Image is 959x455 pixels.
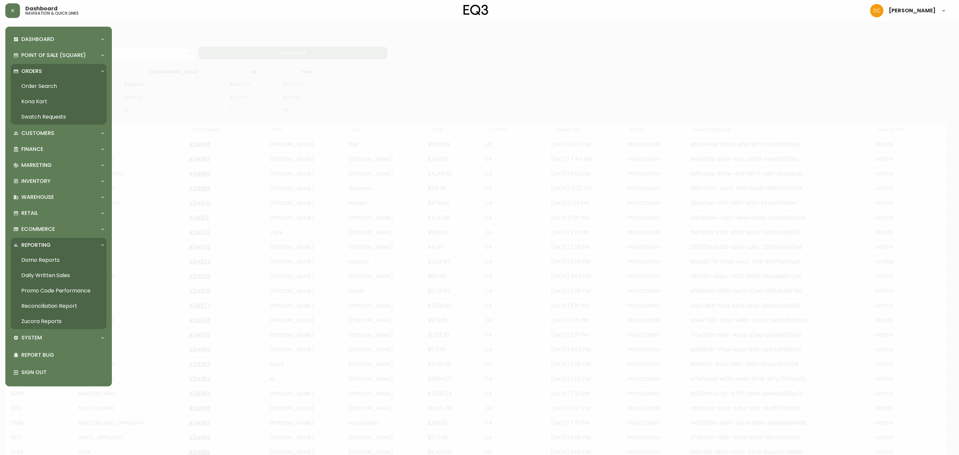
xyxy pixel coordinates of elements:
div: Report Bug [11,346,107,364]
span: Dashboard [25,6,58,11]
p: Ecommerce [21,226,55,233]
p: Sign Out [21,369,104,376]
a: Reconciliation Report [11,298,107,314]
p: Report Bug [21,351,104,359]
p: System [21,334,42,341]
div: Point of Sale (Square) [11,48,107,63]
p: Marketing [21,162,52,169]
a: Swatch Requests [11,109,107,125]
a: Daily Written Sales [11,268,107,283]
h5: navigation & quick links [25,11,79,15]
a: Domo Reports [11,252,107,268]
div: Inventory [11,174,107,189]
div: Customers [11,126,107,141]
div: Retail [11,206,107,221]
p: Inventory [21,178,51,185]
p: Retail [21,210,38,217]
p: Reporting [21,241,51,249]
img: logo [464,5,488,15]
p: Orders [21,68,42,75]
div: Sign Out [11,364,107,381]
a: Promo Code Performance [11,283,107,298]
p: Customers [21,130,54,137]
p: Point of Sale (Square) [21,52,86,59]
div: Ecommerce [11,222,107,236]
div: Dashboard [11,32,107,47]
div: Orders [11,64,107,79]
div: Reporting [11,238,107,252]
img: 7eb451d6983258353faa3212700b340b [870,4,883,17]
a: Zucora Reports [11,314,107,329]
a: Kona Kart [11,94,107,109]
div: Marketing [11,158,107,173]
div: Warehouse [11,190,107,205]
a: Order Search [11,79,107,94]
p: Dashboard [21,36,54,43]
div: System [11,330,107,345]
p: Warehouse [21,194,54,201]
p: Finance [21,146,43,153]
div: Finance [11,142,107,157]
span: [PERSON_NAME] [889,8,936,13]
